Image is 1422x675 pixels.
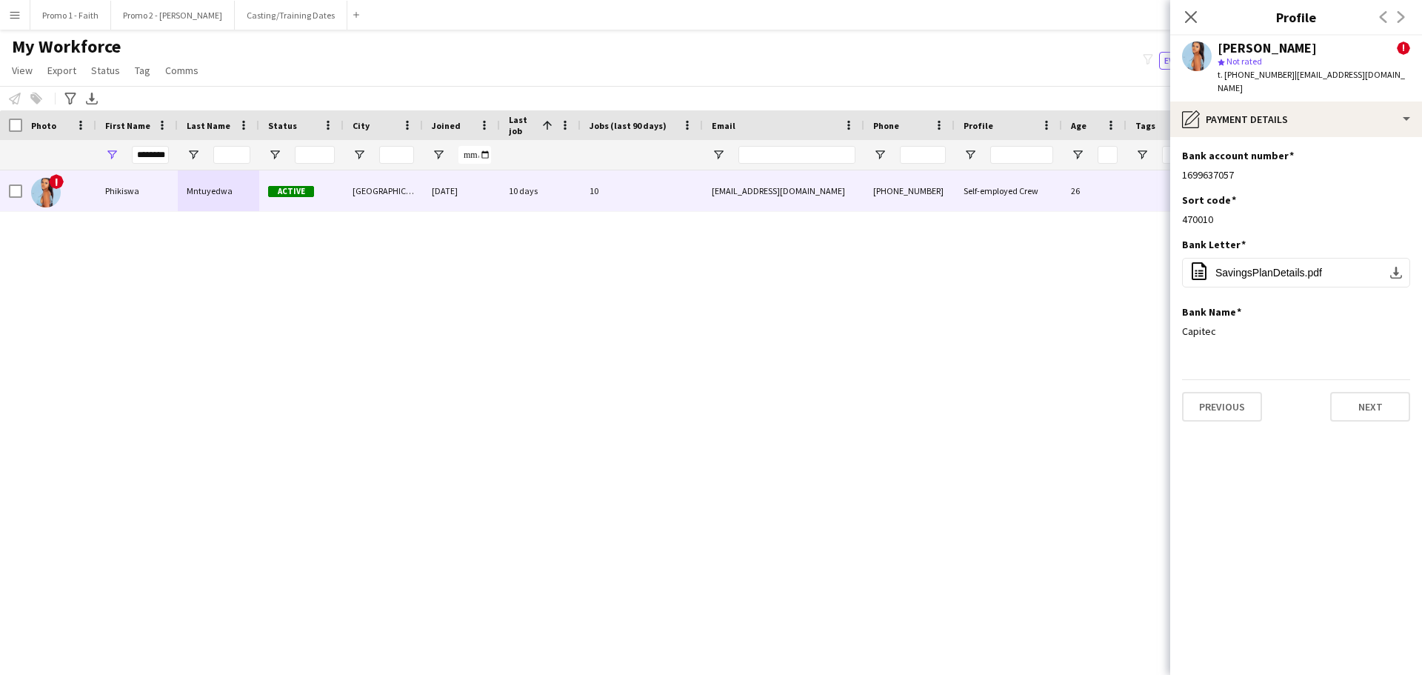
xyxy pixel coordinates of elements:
input: First Name Filter Input [132,146,169,164]
button: Open Filter Menu [353,148,366,162]
span: Not rated [1226,56,1262,67]
button: Casting/Training Dates [235,1,347,30]
div: [PHONE_NUMBER] [864,170,955,211]
span: Last job [509,114,536,136]
h3: Bank Name [1182,305,1241,319]
div: [PERSON_NAME] [1218,41,1317,55]
span: Jobs (last 90 days) [590,120,667,131]
button: Promo 1 - Faith [30,1,111,30]
span: Export [47,64,76,77]
h3: Bank account number [1182,149,1294,162]
span: First Name [105,120,150,131]
app-action-btn: Advanced filters [61,90,79,107]
div: 10 [581,170,703,211]
a: Tag [129,61,156,80]
span: Joined [432,120,461,131]
input: Profile Filter Input [990,146,1053,164]
input: Status Filter Input [295,146,335,164]
input: Last Name Filter Input [213,146,250,164]
span: Photo [31,120,56,131]
a: Comms [159,61,204,80]
div: Phikiswa [96,170,178,211]
button: Open Filter Menu [964,148,977,162]
div: Capitec [1182,325,1410,338]
input: Joined Filter Input [458,146,491,164]
a: Status [85,61,126,80]
button: Open Filter Menu [1071,148,1084,162]
div: 1699637057 [1182,168,1410,182]
span: Phone [873,120,899,131]
button: Open Filter Menu [187,148,200,162]
button: Previous [1182,392,1262,422]
div: 10 days [500,170,581,211]
span: Comms [165,64,198,77]
input: Phone Filter Input [900,146,946,164]
div: 26 [1062,170,1126,211]
span: Tags [1135,120,1155,131]
span: ! [49,174,64,189]
div: [GEOGRAPHIC_DATA] [344,170,423,211]
button: Open Filter Menu [268,148,281,162]
div: [DATE] [423,170,500,211]
span: SavingsPlanDetails.pdf [1215,267,1322,279]
app-action-btn: Export XLSX [83,90,101,107]
a: View [6,61,39,80]
span: My Workforce [12,36,121,58]
input: City Filter Input [379,146,414,164]
span: View [12,64,33,77]
button: SavingsPlanDetails.pdf [1182,258,1410,287]
span: Active [268,186,314,197]
span: Tag [135,64,150,77]
input: Age Filter Input [1098,146,1118,164]
h3: Bank Letter [1182,238,1246,251]
h3: Sort code [1182,193,1236,207]
button: Open Filter Menu [873,148,887,162]
span: | [EMAIL_ADDRESS][DOMAIN_NAME] [1218,69,1405,93]
div: 470010 [1182,213,1410,226]
span: Status [268,120,297,131]
input: Email Filter Input [738,146,855,164]
div: Self-employed Crew [955,170,1062,211]
span: Email [712,120,735,131]
button: Open Filter Menu [1135,148,1149,162]
button: Next [1330,392,1410,422]
input: Tags Filter Input [1162,146,1186,164]
span: Status [91,64,120,77]
a: Export [41,61,82,80]
button: Open Filter Menu [432,148,445,162]
span: Age [1071,120,1086,131]
span: Profile [964,120,993,131]
div: [EMAIL_ADDRESS][DOMAIN_NAME] [703,170,864,211]
div: Mntuyedwa [178,170,259,211]
div: Payment details [1170,102,1422,137]
button: Open Filter Menu [105,148,118,162]
img: Phikiswa Mntuyedwa [31,178,61,207]
button: Promo 2 - [PERSON_NAME] [111,1,235,30]
button: Everyone11,261 [1159,52,1238,70]
span: City [353,120,370,131]
button: Open Filter Menu [712,148,725,162]
h3: Profile [1170,7,1422,27]
span: ! [1397,41,1410,55]
span: Last Name [187,120,230,131]
span: t. [PHONE_NUMBER] [1218,69,1295,80]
